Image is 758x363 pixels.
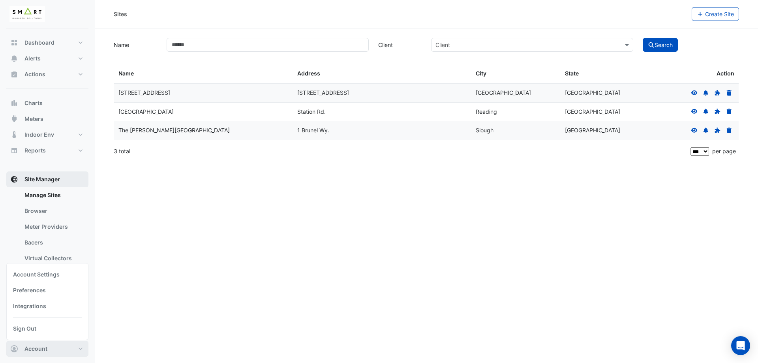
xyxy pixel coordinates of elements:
[10,267,85,282] a: Account Settings
[6,127,88,143] button: Indoor Env
[24,115,43,123] span: Meters
[10,282,85,298] a: Preferences
[6,143,88,158] button: Reports
[118,70,134,77] span: Name
[476,70,486,77] span: City
[24,147,46,154] span: Reports
[118,126,288,135] div: The [PERSON_NAME][GEOGRAPHIC_DATA]
[24,345,47,353] span: Account
[24,99,43,107] span: Charts
[6,95,88,111] button: Charts
[705,11,734,17] span: Create Site
[565,88,645,98] div: [GEOGRAPHIC_DATA]
[6,35,88,51] button: Dashboard
[10,147,18,154] app-icon: Reports
[297,126,467,135] div: 1 Brunel Wy.
[24,39,54,47] span: Dashboard
[297,107,467,117] div: Station Rd.
[712,148,736,154] span: per page
[10,321,85,337] a: Sign Out
[6,66,88,82] button: Actions
[565,107,645,117] div: [GEOGRAPHIC_DATA]
[717,69,734,78] span: Action
[118,88,288,98] div: [STREET_ADDRESS]
[565,70,579,77] span: State
[18,219,88,235] a: Meter Providers
[10,115,18,123] app-icon: Meters
[373,38,426,52] label: Client
[643,38,678,52] button: Search
[6,263,88,340] div: Account
[18,203,88,219] a: Browser
[9,6,45,22] img: Company Logo
[10,99,18,107] app-icon: Charts
[726,127,733,134] a: Delete Site
[476,126,555,135] div: Slough
[118,107,288,117] div: [GEOGRAPHIC_DATA]
[726,108,733,115] a: Delete Site
[6,51,88,66] button: Alerts
[297,70,320,77] span: Address
[476,107,555,117] div: Reading
[109,38,162,52] label: Name
[18,187,88,203] a: Manage Sites
[731,336,750,355] div: Open Intercom Messenger
[24,70,45,78] span: Actions
[6,171,88,187] button: Site Manager
[10,39,18,47] app-icon: Dashboard
[114,10,127,18] div: Sites
[24,55,41,62] span: Alerts
[6,341,88,357] button: Account
[10,55,18,62] app-icon: Alerts
[6,111,88,127] button: Meters
[114,141,689,161] div: 3 total
[10,131,18,139] app-icon: Indoor Env
[297,88,467,98] div: [STREET_ADDRESS]
[18,250,88,266] a: Virtual Collectors
[24,131,54,139] span: Indoor Env
[726,89,733,96] a: Delete Site
[692,7,739,21] button: Create Site
[18,235,88,250] a: Bacers
[24,175,60,183] span: Site Manager
[10,70,18,78] app-icon: Actions
[10,298,85,314] a: Integrations
[476,88,555,98] div: [GEOGRAPHIC_DATA]
[565,126,645,135] div: [GEOGRAPHIC_DATA]
[10,175,18,183] app-icon: Site Manager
